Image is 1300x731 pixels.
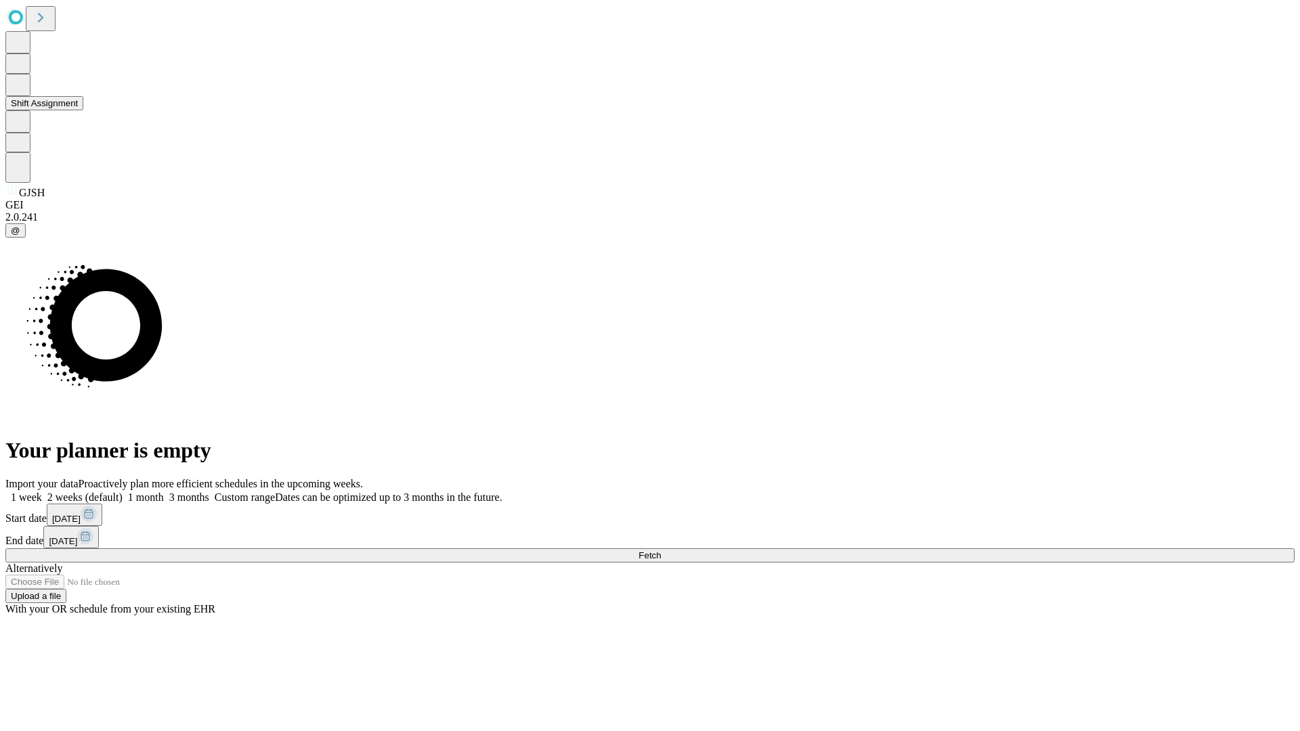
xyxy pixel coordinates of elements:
[5,548,1295,562] button: Fetch
[11,491,42,503] span: 1 week
[5,603,215,615] span: With your OR schedule from your existing EHR
[5,96,83,110] button: Shift Assignment
[5,199,1295,211] div: GEI
[5,562,62,574] span: Alternatively
[47,504,102,526] button: [DATE]
[43,526,99,548] button: [DATE]
[5,478,79,489] span: Import your data
[47,491,123,503] span: 2 weeks (default)
[215,491,275,503] span: Custom range
[169,491,209,503] span: 3 months
[5,589,66,603] button: Upload a file
[5,504,1295,526] div: Start date
[52,514,81,524] span: [DATE]
[19,187,45,198] span: GJSH
[638,550,661,560] span: Fetch
[5,223,26,238] button: @
[49,536,77,546] span: [DATE]
[5,438,1295,463] h1: Your planner is empty
[128,491,164,503] span: 1 month
[275,491,502,503] span: Dates can be optimized up to 3 months in the future.
[79,478,363,489] span: Proactively plan more efficient schedules in the upcoming weeks.
[5,211,1295,223] div: 2.0.241
[11,225,20,236] span: @
[5,526,1295,548] div: End date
